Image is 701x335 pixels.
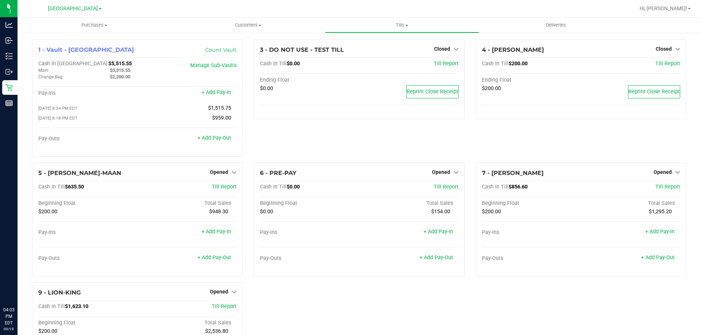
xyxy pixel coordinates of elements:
[509,61,528,67] span: $200.00
[628,85,680,98] button: Reprint Close Receipt
[38,106,77,111] span: [DATE] 8:34 PM EDT
[655,61,680,67] a: Till Report
[645,229,675,235] a: + Add Pay-In
[7,277,29,299] iframe: Resource center
[18,17,171,33] a: Purchases
[432,169,450,175] span: Opened
[325,22,478,28] span: Tills
[38,303,65,309] span: Cash In Till
[5,100,13,107] inline-svg: Reports
[138,320,237,326] div: Total Sales
[65,184,84,190] span: $635.50
[138,200,237,207] div: Total Sales
[18,22,171,28] span: Purchases
[260,61,287,67] span: Cash In Till
[38,46,134,53] span: 1 - Vault - [GEOGRAPHIC_DATA]
[110,74,130,79] span: $2,200.00
[5,52,13,60] inline-svg: Inventory
[190,62,237,69] a: Manage Sub-Vaults
[210,169,228,175] span: Opened
[641,254,675,261] a: + Add Pay-Out
[260,255,359,262] div: Pay-Outs
[479,17,633,33] a: Deliveries
[482,61,509,67] span: Cash In Till
[482,77,581,83] div: Ending Float
[205,328,228,334] span: $2,536.80
[482,209,501,215] span: $200.00
[202,229,231,235] a: + Add Pay-In
[260,229,359,236] div: Pay-Ins
[655,184,680,190] a: Till Report
[482,85,501,91] span: $200.00
[482,255,581,262] div: Pay-Outs
[3,326,14,332] p: 09/19
[260,200,359,207] div: Beginning Float
[482,184,509,190] span: Cash In Till
[48,5,98,12] span: [GEOGRAPHIC_DATA]
[209,209,228,215] span: $948.30
[38,289,81,296] span: 9 - LION-KING
[38,184,65,190] span: Cash In Till
[434,184,459,190] a: Till Report
[5,84,13,91] inline-svg: Retail
[628,89,680,95] span: Reprint Close Receipt
[38,209,57,215] span: $200.00
[208,105,231,111] span: $1,515.75
[38,61,108,67] span: Cash In [GEOGRAPHIC_DATA]:
[212,303,237,309] a: Till Report
[434,61,459,67] a: Till Report
[325,17,479,33] a: Tills
[172,22,325,28] span: Customers
[38,328,57,334] span: $200.00
[38,116,77,121] span: [DATE] 8:18 PM EDT
[420,254,453,261] a: + Add Pay-Out
[287,184,300,190] span: $0.00
[424,229,453,235] a: + Add Pay-In
[38,170,121,176] span: 5 - [PERSON_NAME]-MAAN
[359,200,459,207] div: Total Sales
[171,17,325,33] a: Customers
[260,46,344,53] span: 3 - DO NOT USE - TEST TILL
[198,254,231,261] a: + Add Pay-Out
[654,169,672,175] span: Opened
[65,303,88,309] span: $1,623.10
[202,89,231,96] a: + Add Pay-In
[3,307,14,326] p: 04:03 PM EDT
[649,209,672,215] span: $1,295.20
[260,209,273,215] span: $0.00
[434,46,450,52] span: Closed
[5,68,13,75] inline-svg: Outbound
[536,22,576,28] span: Deliveries
[205,47,237,53] a: Count Vault
[108,61,132,67] span: $5,515.55
[110,67,130,73] span: $3,315.55
[38,136,138,142] div: Pay-Outs
[212,115,231,121] span: $959.00
[5,37,13,44] inline-svg: Inbound
[260,184,287,190] span: Cash In Till
[38,68,49,73] span: Main:
[5,21,13,28] inline-svg: Analytics
[38,90,138,97] div: Pay-Ins
[406,85,459,98] button: Reprint Close Receipt
[210,289,228,295] span: Opened
[38,320,138,326] div: Beginning Float
[38,74,64,79] span: Change Bag:
[509,184,528,190] span: $856.60
[407,89,458,95] span: Reprint Close Receipt
[431,209,450,215] span: $154.00
[38,255,138,262] div: Pay-Outs
[260,170,296,176] span: 6 - PRE-PAY
[260,85,273,91] span: $0.00
[212,184,237,190] a: Till Report
[38,229,138,236] div: Pay-Ins
[260,77,359,83] div: Ending Float
[482,170,544,176] span: 7 - [PERSON_NAME]
[656,46,672,52] span: Closed
[581,200,680,207] div: Total Sales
